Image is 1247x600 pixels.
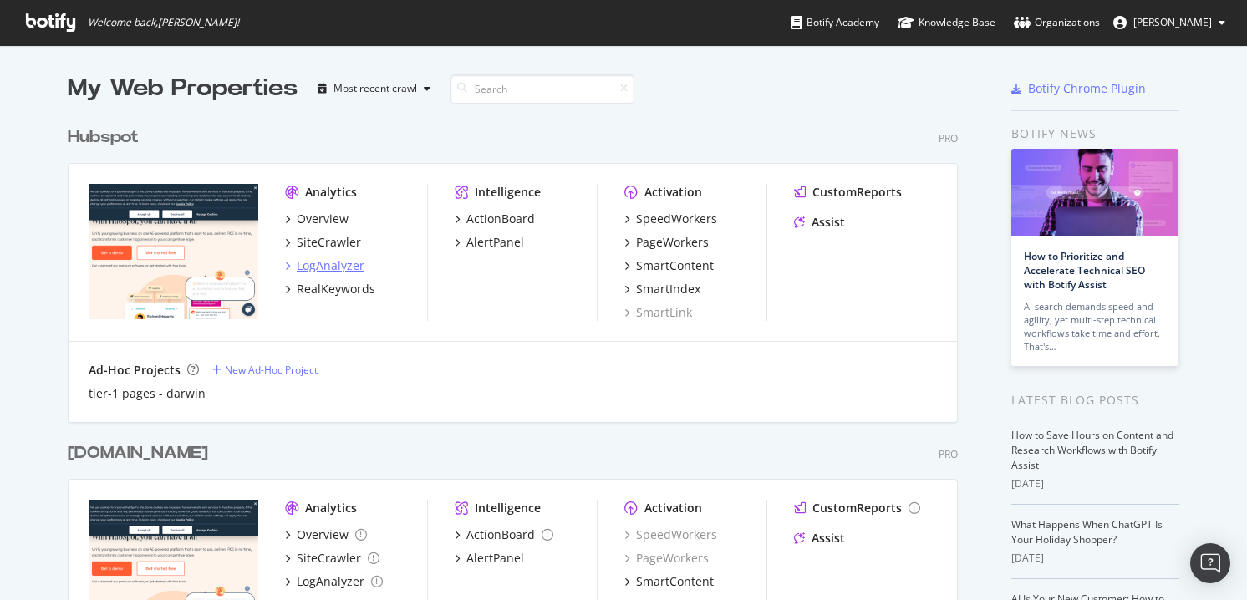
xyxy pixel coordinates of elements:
div: Botify news [1011,125,1179,143]
a: LogAnalyzer [285,257,364,274]
a: SpeedWorkers [624,211,717,227]
button: Most recent crawl [311,75,437,102]
div: Analytics [305,184,357,201]
a: Assist [794,214,845,231]
div: AlertPanel [466,550,524,567]
div: Overview [297,211,349,227]
a: SiteCrawler [285,550,379,567]
div: CustomReports [812,184,902,201]
div: SmartIndex [636,281,700,297]
div: LogAnalyzer [297,573,364,590]
div: SiteCrawler [297,550,361,567]
div: Most recent crawl [333,84,417,94]
div: Assist [812,214,845,231]
span: Welcome back, [PERSON_NAME] ! [88,16,239,29]
a: Overview [285,211,349,227]
a: Overview [285,526,367,543]
div: AlertPanel [466,234,524,251]
a: Hubspot [68,125,145,150]
div: CustomReports [812,500,902,516]
div: Botify Chrome Plugin [1028,80,1146,97]
div: Activation [644,500,702,516]
div: Pro [939,131,958,145]
div: AI search demands speed and agility, yet multi-step technical workflows take time and effort. Tha... [1024,300,1166,353]
div: [DATE] [1011,551,1179,566]
div: Intelligence [475,184,541,201]
div: [DOMAIN_NAME] [68,441,208,465]
a: SmartContent [624,573,714,590]
a: How to Prioritize and Accelerate Technical SEO with Botify Assist [1024,249,1145,292]
a: AlertPanel [455,234,524,251]
div: PageWorkers [636,234,709,251]
a: [DOMAIN_NAME] [68,441,215,465]
div: Pro [939,447,958,461]
div: Activation [644,184,702,201]
div: Hubspot [68,125,139,150]
a: ActionBoard [455,211,535,227]
a: CustomReports [794,500,920,516]
button: [PERSON_NAME] [1100,9,1239,36]
div: Overview [297,526,349,543]
div: Knowledge Base [898,14,995,31]
a: ActionBoard [455,526,553,543]
a: SmartContent [624,257,714,274]
a: Assist [794,530,845,547]
a: tier-1 pages - darwin [89,385,206,402]
a: SmartLink [624,304,692,321]
div: New Ad-Hoc Project [225,363,318,377]
div: Botify Academy [791,14,879,31]
a: Botify Chrome Plugin [1011,80,1146,97]
div: RealKeywords [297,281,375,297]
div: SmartContent [636,573,714,590]
div: Intelligence [475,500,541,516]
span: Bradley Sanders [1133,15,1212,29]
a: What Happens When ChatGPT Is Your Holiday Shopper? [1011,517,1163,547]
div: Ad-Hoc Projects [89,362,181,379]
a: AlertPanel [455,550,524,567]
div: SiteCrawler [297,234,361,251]
div: ActionBoard [466,526,535,543]
div: Analytics [305,500,357,516]
div: My Web Properties [68,72,298,105]
a: LogAnalyzer [285,573,383,590]
a: RealKeywords [285,281,375,297]
div: Assist [812,530,845,547]
div: SpeedWorkers [636,211,717,227]
div: LogAnalyzer [297,257,364,274]
a: SiteCrawler [285,234,361,251]
div: Organizations [1014,14,1100,31]
div: Latest Blog Posts [1011,391,1179,409]
div: ActionBoard [466,211,535,227]
a: CustomReports [794,184,902,201]
a: SpeedWorkers [624,526,717,543]
div: SmartContent [636,257,714,274]
a: SmartIndex [624,281,700,297]
div: [DATE] [1011,476,1179,491]
a: New Ad-Hoc Project [212,363,318,377]
div: Open Intercom Messenger [1190,543,1230,583]
input: Search [450,74,634,104]
a: PageWorkers [624,550,709,567]
a: How to Save Hours on Content and Research Workflows with Botify Assist [1011,428,1173,472]
img: How to Prioritize and Accelerate Technical SEO with Botify Assist [1011,149,1178,236]
a: PageWorkers [624,234,709,251]
img: hubspot.com [89,184,258,319]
